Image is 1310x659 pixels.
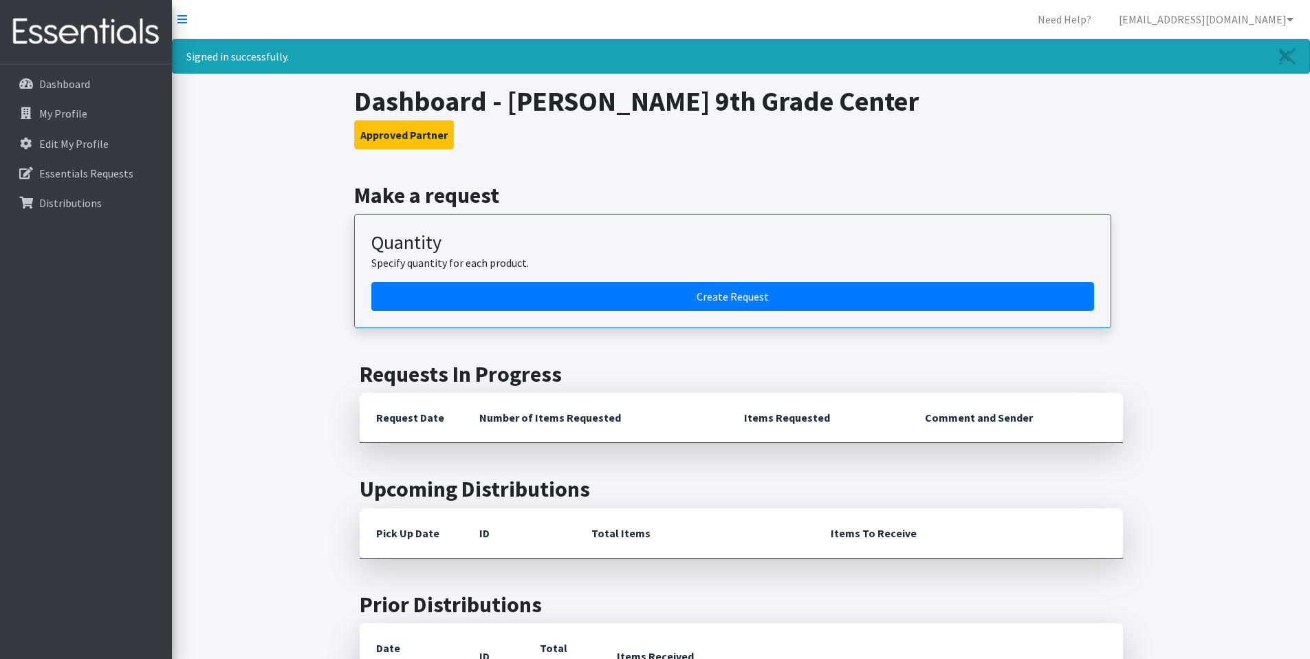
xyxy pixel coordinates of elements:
[6,100,166,127] a: My Profile
[463,393,728,443] th: Number of Items Requested
[728,393,908,443] th: Items Requested
[575,508,814,559] th: Total Items
[360,476,1123,502] h2: Upcoming Distributions
[6,160,166,187] a: Essentials Requests
[371,282,1094,311] a: Create a request by quantity
[463,508,575,559] th: ID
[371,255,1094,271] p: Specify quantity for each product.
[6,70,166,98] a: Dashboard
[39,137,109,151] p: Edit My Profile
[371,231,1094,255] h3: Quantity
[39,166,133,180] p: Essentials Requests
[1265,40,1309,73] a: Close
[39,77,90,91] p: Dashboard
[354,85,1128,118] h1: Dashboard - [PERSON_NAME] 9th Grade Center
[1027,6,1102,33] a: Need Help?
[39,196,102,210] p: Distributions
[360,361,1123,387] h2: Requests In Progress
[814,508,1123,559] th: Items To Receive
[172,39,1310,74] div: Signed in successfully.
[6,9,166,55] img: HumanEssentials
[354,120,454,149] button: Approved Partner
[6,130,166,158] a: Edit My Profile
[1108,6,1304,33] a: [EMAIL_ADDRESS][DOMAIN_NAME]
[360,508,463,559] th: Pick Up Date
[39,107,87,120] p: My Profile
[908,393,1122,443] th: Comment and Sender
[6,189,166,217] a: Distributions
[360,393,463,443] th: Request Date
[360,592,1123,618] h2: Prior Distributions
[354,182,1128,208] h2: Make a request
